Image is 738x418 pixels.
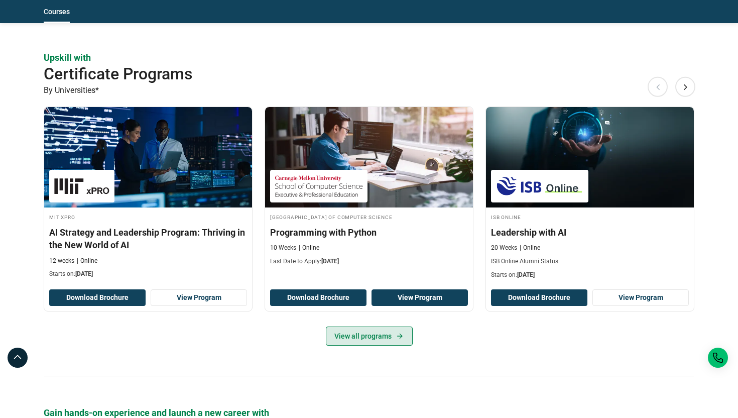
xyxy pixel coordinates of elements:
img: Programming with Python | Online AI and Machine Learning Course [265,107,473,207]
h3: Programming with Python [270,226,468,239]
a: View all programs [326,327,413,346]
a: View Program [372,289,468,306]
a: View Program [592,289,689,306]
p: Last Date to Apply: [270,257,468,266]
h3: AI Strategy and Leadership Program: Thriving in the New World of AI [49,226,247,251]
button: Previous [648,77,668,97]
p: ISB Online Alumni Status [491,257,689,266]
button: Download Brochure [491,289,587,306]
img: ISB Online [496,175,583,197]
h4: MIT xPRO [49,213,247,221]
p: Online [299,244,319,252]
img: MIT xPRO [54,175,109,197]
span: [DATE] [517,271,535,278]
p: Online [77,257,97,265]
img: Carnegie Mellon University School of Computer Science [275,175,362,197]
img: Leadership with AI | Online AI and Machine Learning Course [486,107,694,207]
a: AI and Machine Learning Course by Carnegie Mellon University School of Computer Science - August ... [265,107,473,271]
a: AI and Machine Learning Course by MIT xPRO - August 28, 2025 MIT xPRO MIT xPRO AI Strategy and Le... [44,107,252,283]
span: [DATE] [321,258,339,265]
h4: [GEOGRAPHIC_DATA] of Computer Science [270,213,468,221]
h4: ISB Online [491,213,689,221]
p: Starts on: [491,271,689,279]
button: Download Brochure [270,289,366,306]
p: 10 Weeks [270,244,296,252]
button: Next [675,77,695,97]
p: Starts on: [49,270,247,278]
p: 12 weeks [49,257,74,265]
img: AI Strategy and Leadership Program: Thriving in the New World of AI | Online AI and Machine Learn... [44,107,252,207]
p: By Universities* [44,84,694,97]
p: Online [520,244,540,252]
button: Download Brochure [49,289,146,306]
p: 20 Weeks [491,244,517,252]
p: Upskill with [44,51,694,64]
span: [DATE] [75,270,93,277]
h2: Certificate Programs [44,64,629,84]
h3: Leadership with AI [491,226,689,239]
a: AI and Machine Learning Course by ISB Online - August 28, 2025 ISB Online ISB Online Leadership w... [486,107,694,284]
a: View Program [151,289,247,306]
